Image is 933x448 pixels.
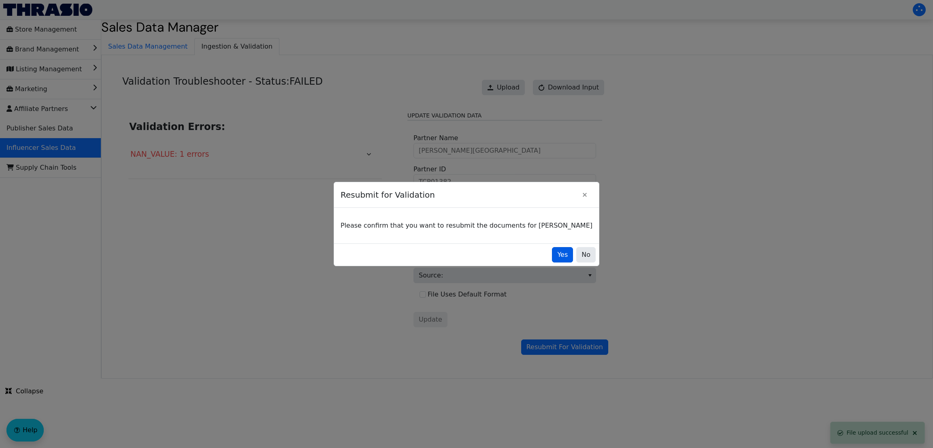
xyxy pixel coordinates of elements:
[577,187,592,203] button: Close
[557,250,568,260] span: Yes
[341,221,592,230] p: Please confirm that you want to resubmit the documents for [PERSON_NAME]
[582,250,590,260] span: No
[576,247,596,262] button: No
[552,247,573,262] button: Yes
[341,185,577,205] span: Resubmit for Validation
